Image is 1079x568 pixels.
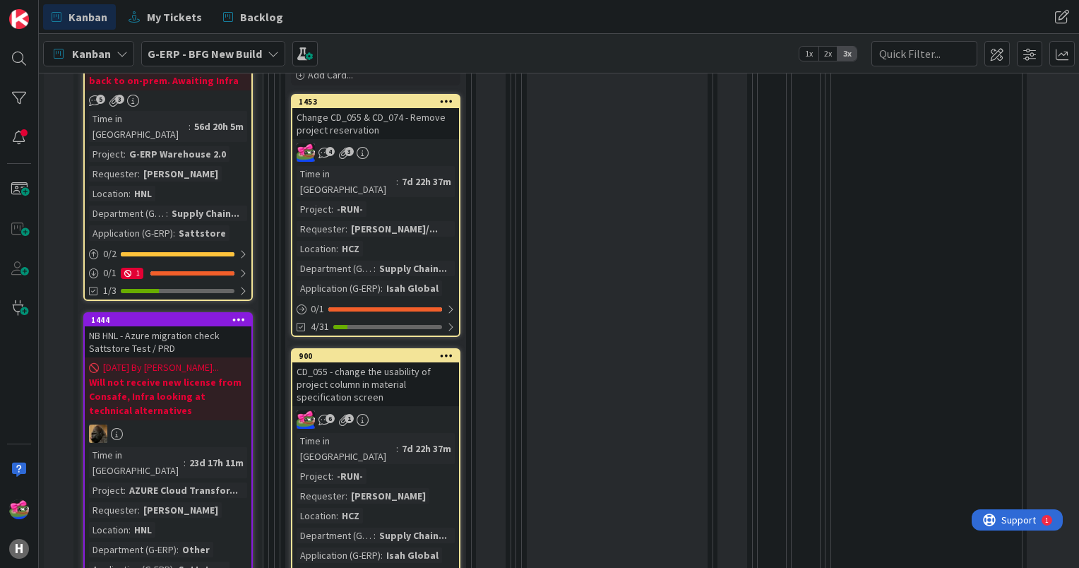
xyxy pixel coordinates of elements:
div: 0/2 [85,245,251,263]
div: 1 [73,6,77,17]
span: : [124,146,126,162]
div: Time in [GEOGRAPHIC_DATA] [297,433,396,464]
div: 1 [121,268,143,279]
span: : [345,488,347,504]
div: Department (G-ERP) [89,206,166,221]
div: 23d 17h 11m [186,455,247,471]
div: 900 [299,351,459,361]
span: : [173,225,175,241]
a: Backlog [215,4,292,30]
span: Add Card... [308,69,353,81]
span: : [166,206,168,221]
div: 56d 20h 5m [191,119,247,134]
div: 0/1 [292,300,459,318]
div: NB HNL - Azure migration check Sattstore Test / PRD [85,326,251,357]
div: Location [297,508,336,523]
div: Project [89,146,124,162]
img: ND [89,425,107,443]
span: : [396,174,398,189]
div: 900CD_055 - change the usability of project column in material specification screen [292,350,459,406]
div: Project [297,201,331,217]
div: AZURE Cloud Transfor... [126,483,242,498]
div: Department (G-ERP) [89,542,177,557]
span: : [129,522,131,538]
span: 1/3 [103,283,117,298]
span: : [138,502,140,518]
div: Application (G-ERP) [89,225,173,241]
img: JK [9,499,29,519]
div: 900 [292,350,459,362]
a: 1453Change CD_055 & CD_074 - Remove project reservationJKTime in [GEOGRAPHIC_DATA]:7d 22h 37mProj... [291,94,460,337]
span: : [396,441,398,456]
div: Application (G-ERP) [297,280,381,296]
span: : [374,528,376,543]
span: 4/31 [311,319,329,334]
div: Isah Global [383,280,442,296]
span: : [129,186,131,201]
span: : [336,508,338,523]
img: Visit kanbanzone.com [9,9,29,29]
div: 1453 [292,95,459,108]
span: 1x [799,47,818,61]
img: JK [297,143,315,162]
span: : [331,468,333,484]
div: Requester [297,488,345,504]
span: 2x [818,47,837,61]
div: Department (G-ERP) [297,528,374,543]
span: : [331,201,333,217]
div: JK [292,143,459,162]
span: 6 [326,414,335,423]
div: [PERSON_NAME] [140,166,222,182]
img: JK [297,410,315,429]
span: 3x [837,47,857,61]
span: 4 [326,147,335,156]
span: Support [30,2,64,19]
span: : [381,280,383,296]
div: Isah Global [383,548,442,563]
a: My Tickets [120,4,210,30]
div: Time in [GEOGRAPHIC_DATA] [297,166,396,197]
div: HCZ [338,241,363,256]
b: Will not receive new license from Consafe, Infra looking at technical alternatives [89,375,247,418]
span: : [336,241,338,256]
div: 1444 [91,315,251,325]
div: HNL [131,186,155,201]
span: : [138,166,140,182]
div: 7d 22h 37m [398,441,455,456]
span: 0 / 1 [311,302,324,316]
span: : [177,542,179,557]
input: Quick Filter... [871,41,977,66]
span: : [189,119,191,134]
div: H [9,539,29,559]
div: HNL [131,522,155,538]
div: G-ERP Warehouse 2.0 [126,146,229,162]
div: 1453 [299,97,459,107]
div: Requester [89,502,138,518]
div: Location [89,186,129,201]
span: 1 [345,414,354,423]
span: Kanban [72,45,111,62]
div: Project [89,483,124,498]
div: 1444NB HNL - Azure migration check Sattstore Test / PRD [85,314,251,357]
span: : [374,261,376,276]
span: 0 / 2 [103,247,117,261]
div: Change CD_055 & CD_074 - Remove project reservation [292,108,459,139]
span: 5 [96,95,105,104]
span: My Tickets [147,8,202,25]
div: Location [297,241,336,256]
div: [PERSON_NAME] [347,488,429,504]
div: -RUN- [333,468,366,484]
div: CD_055 - change the usability of project column in material specification screen [292,362,459,406]
div: HCZ [338,508,363,523]
span: 0 / 1 [103,266,117,280]
span: 3 [115,95,124,104]
div: -RUN- [333,201,366,217]
span: [DATE] By [PERSON_NAME]... [103,360,219,375]
a: Kanban [43,4,116,30]
div: Department (G-ERP) [297,261,374,276]
div: Requester [89,166,138,182]
div: [PERSON_NAME]/... [347,221,441,237]
div: JK [292,410,459,429]
span: 3 [345,147,354,156]
div: Time in [GEOGRAPHIC_DATA] [89,447,184,478]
